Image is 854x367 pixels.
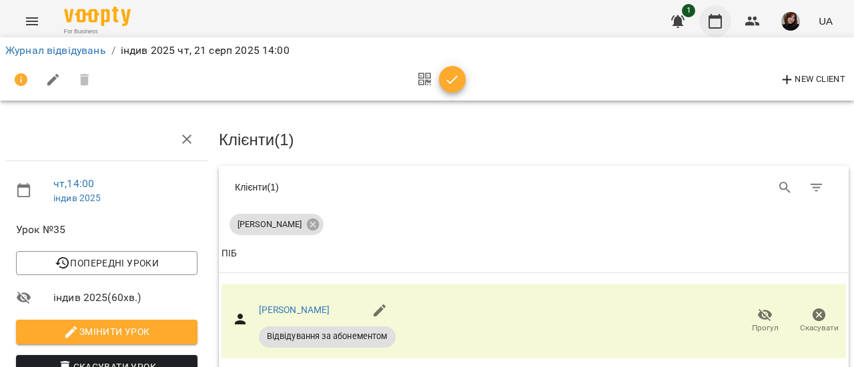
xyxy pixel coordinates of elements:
[259,330,396,342] span: Відвідування за абонементом
[781,12,800,31] img: c0394d73d4d57a6b06aa057d87e8ed46.PNG
[769,172,801,204] button: Search
[222,246,237,262] div: Sort
[259,304,330,315] a: [PERSON_NAME]
[53,192,101,203] a: індив 2025
[682,4,695,17] span: 1
[222,246,237,262] div: ПІБ
[53,290,197,306] span: індив 2025 ( 60 хв. )
[230,214,324,235] div: [PERSON_NAME]
[222,246,846,262] span: ПІБ
[235,181,524,194] div: Клієнти ( 1 )
[121,43,290,59] p: індив 2025 чт, 21 серп 2025 14:00
[27,255,187,271] span: Попередні уроки
[111,43,115,59] li: /
[16,222,197,238] span: Урок №35
[219,131,849,149] h3: Клієнти ( 1 )
[16,5,48,37] button: Menu
[5,43,849,59] nav: breadcrumb
[779,72,845,88] span: New Client
[27,324,187,340] span: Змінити урок
[813,9,838,33] button: UA
[752,322,779,334] span: Прогул
[5,44,106,57] a: Журнал відвідувань
[64,7,131,26] img: Voopty Logo
[219,166,849,208] div: Table Toolbar
[230,218,310,230] span: [PERSON_NAME]
[819,14,833,28] span: UA
[792,302,846,340] button: Скасувати
[738,302,792,340] button: Прогул
[800,322,839,334] span: Скасувати
[16,251,197,275] button: Попередні уроки
[776,69,849,91] button: New Client
[53,177,94,190] a: чт , 14:00
[801,172,833,204] button: Фільтр
[64,27,131,36] span: For Business
[16,320,197,344] button: Змінити урок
